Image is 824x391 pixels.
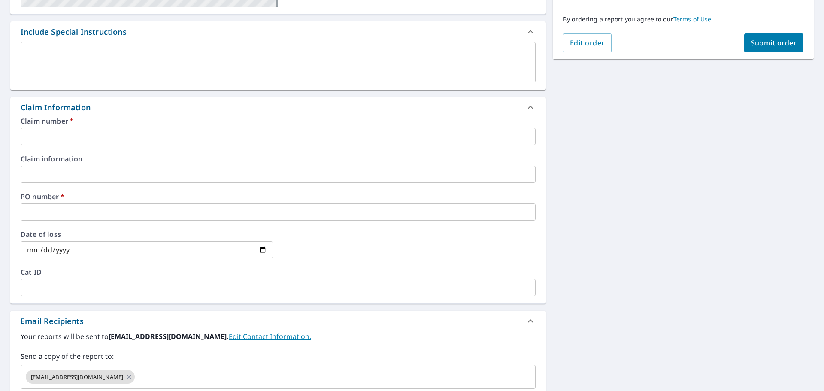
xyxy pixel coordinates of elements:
button: Edit order [563,33,612,52]
div: Claim Information [10,97,546,118]
div: Include Special Instructions [10,21,546,42]
label: Claim information [21,155,536,162]
label: Claim number [21,118,536,124]
label: Your reports will be sent to [21,331,536,342]
label: PO number [21,193,536,200]
label: Cat ID [21,269,536,276]
span: Edit order [570,38,605,48]
div: Email Recipients [21,315,84,327]
button: Submit order [744,33,804,52]
a: EditContactInfo [229,332,311,341]
b: [EMAIL_ADDRESS][DOMAIN_NAME]. [109,332,229,341]
div: [EMAIL_ADDRESS][DOMAIN_NAME] [26,370,135,384]
label: Date of loss [21,231,273,238]
a: Terms of Use [673,15,712,23]
label: Send a copy of the report to: [21,351,536,361]
span: Submit order [751,38,797,48]
span: [EMAIL_ADDRESS][DOMAIN_NAME] [26,373,128,381]
div: Include Special Instructions [21,26,127,38]
div: Claim Information [21,102,91,113]
div: Email Recipients [10,311,546,331]
p: By ordering a report you agree to our [563,15,803,23]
